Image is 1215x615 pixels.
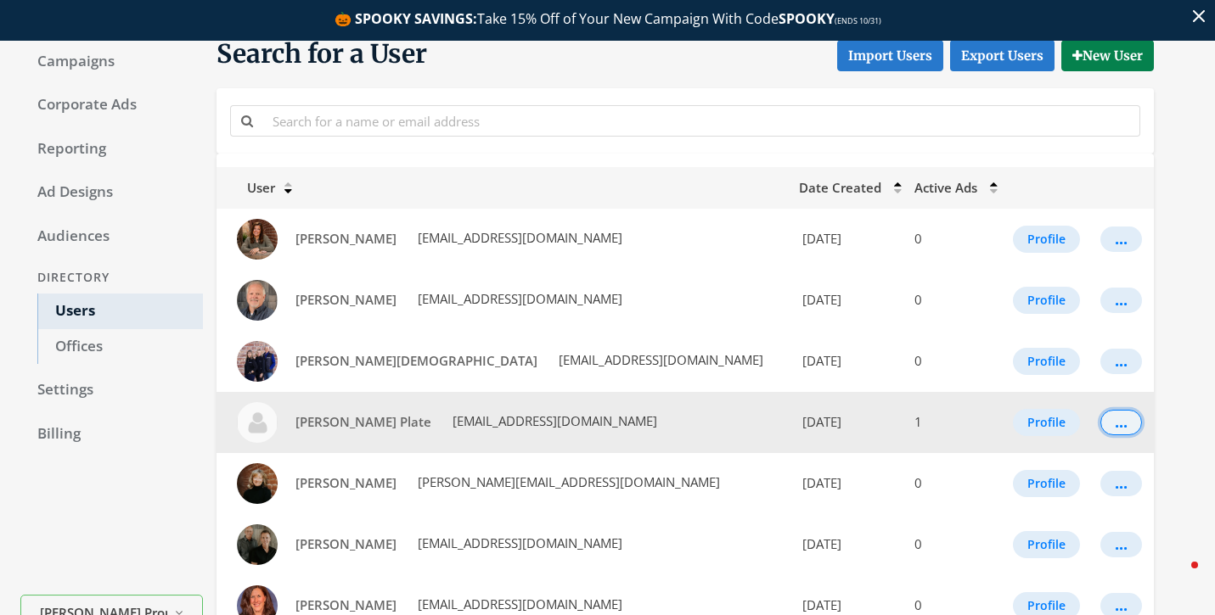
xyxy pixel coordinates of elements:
a: [PERSON_NAME][DEMOGRAPHIC_DATA] [284,345,548,377]
button: ... [1100,410,1142,435]
td: [DATE] [789,331,905,392]
button: Profile [1013,409,1080,436]
a: Settings [20,372,203,408]
td: [DATE] [789,270,905,331]
span: Search for a User [217,37,427,71]
span: [EMAIL_ADDRESS][DOMAIN_NAME] [414,595,622,612]
img: Cindy Plate profile [237,402,278,443]
td: 0 [904,270,1000,331]
span: [PERSON_NAME] [295,596,397,613]
span: [PERSON_NAME] Plate [295,413,431,430]
td: 0 [904,209,1000,270]
a: Offices [37,329,203,365]
td: [DATE] [789,392,905,453]
span: [EMAIL_ADDRESS][DOMAIN_NAME] [414,290,622,307]
a: Export Users [950,40,1055,71]
td: [DATE] [789,514,905,575]
div: ... [1115,483,1128,484]
span: [EMAIL_ADDRESS][DOMAIN_NAME] [414,534,622,551]
div: ... [1115,544,1128,545]
span: Active Ads [914,179,977,196]
span: Date Created [799,179,881,196]
i: Search for a name or email address [241,115,253,127]
div: ... [1115,361,1128,362]
button: ... [1100,288,1142,313]
img: Bill Kinsley profile [237,280,278,321]
a: [PERSON_NAME] [284,528,408,560]
div: ... [1115,605,1128,607]
a: Reporting [20,131,203,167]
button: ... [1100,471,1142,496]
td: [DATE] [789,209,905,270]
input: Search for a name or email address [262,105,1140,137]
a: Corporate Ads [20,87,203,123]
a: Billing [20,417,203,452]
a: Users [37,294,203,329]
button: Profile [1013,287,1080,314]
iframe: Intercom live chat [1157,557,1198,598]
span: [EMAIL_ADDRESS][DOMAIN_NAME] [555,351,763,368]
img: Diane Burnett profile [237,463,278,504]
button: Profile [1013,531,1080,558]
span: [PERSON_NAME] [295,230,397,247]
a: Ad Designs [20,175,203,210]
button: ... [1100,226,1142,252]
a: Audiences [20,219,203,254]
img: Edward Keyes profile [237,524,278,565]
button: New User [1061,40,1154,71]
button: Profile [1013,226,1080,253]
td: 1 [904,392,1000,453]
a: [PERSON_NAME] Plate [284,406,442,438]
td: 0 [904,453,1000,514]
span: [PERSON_NAME][DEMOGRAPHIC_DATA] [295,352,537,369]
img: Alysha Ranson profile [237,219,278,260]
span: [EMAIL_ADDRESS][DOMAIN_NAME] [414,229,622,246]
a: [PERSON_NAME] [284,223,408,254]
button: ... [1100,349,1142,374]
td: [DATE] [789,453,905,514]
div: ... [1115,299,1128,301]
span: [PERSON_NAME] [295,474,397,491]
span: [PERSON_NAME] [295,291,397,308]
img: Brent Christians profile [237,341,278,382]
div: Directory [20,262,203,294]
div: ... [1115,238,1128,240]
td: 0 [904,514,1000,575]
div: ... [1115,422,1128,423]
a: Campaigns [20,44,203,80]
a: [PERSON_NAME] [284,284,408,316]
button: Import Users [837,40,943,71]
span: [EMAIL_ADDRESS][DOMAIN_NAME] [449,412,657,429]
span: [PERSON_NAME] [295,535,397,552]
button: ... [1100,532,1142,557]
span: [PERSON_NAME][EMAIL_ADDRESS][DOMAIN_NAME] [414,473,720,490]
button: Profile [1013,348,1080,375]
td: 0 [904,331,1000,392]
span: User [227,179,275,196]
a: [PERSON_NAME] [284,467,408,499]
button: Profile [1013,470,1080,497]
